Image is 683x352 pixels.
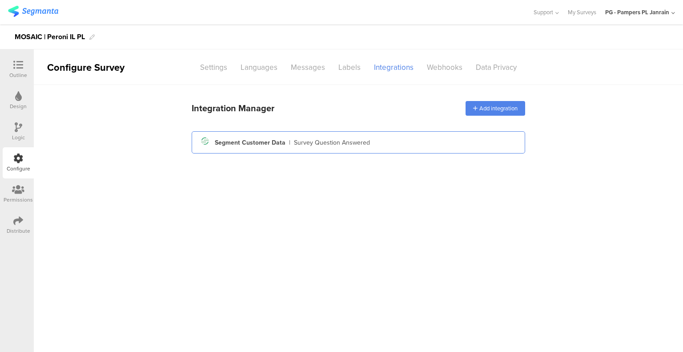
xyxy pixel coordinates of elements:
div: Languages [234,60,284,75]
div: Segment Customer Data [215,138,285,147]
div: Messages [284,60,332,75]
div: Integrations [367,60,420,75]
div: Settings [193,60,234,75]
span: Support [534,8,553,16]
div: Webhooks [420,60,469,75]
div: Design [10,102,27,110]
div: PG - Pampers PL Janrain [605,8,669,16]
div: Configure [7,165,30,173]
div: Permissions [4,196,33,204]
div: Logic [12,134,25,142]
img: segmanta logo [8,6,58,17]
div: Outline [9,71,27,79]
div: Configure Survey [34,60,136,75]
div: MOSAIC | Peroni IL PL [15,30,85,44]
div: | [289,138,290,147]
div: Add integration [466,101,525,116]
div: Integration Manager [192,101,274,115]
div: Data Privacy [469,60,523,75]
div: Labels [332,60,367,75]
div: Survey Question Answered [294,138,370,147]
div: Distribute [7,227,30,235]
